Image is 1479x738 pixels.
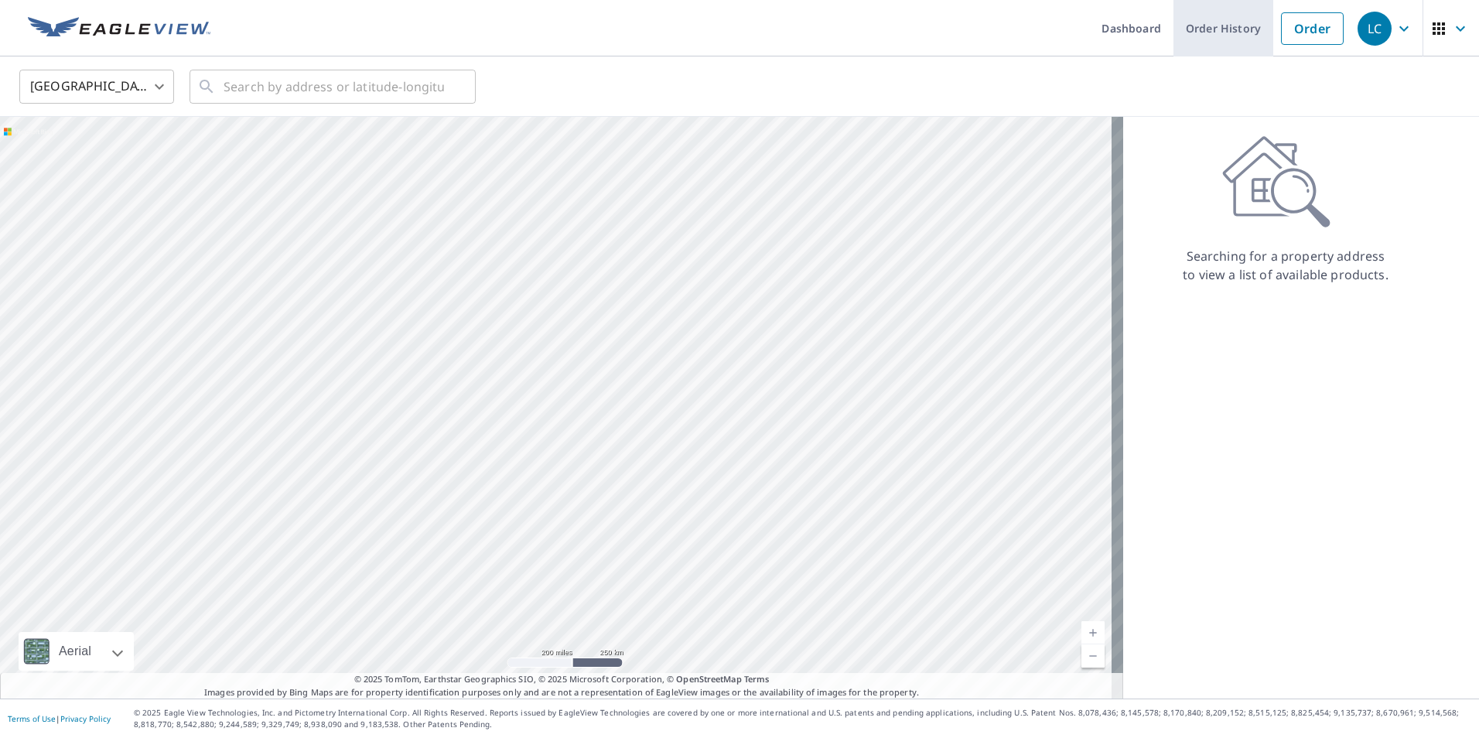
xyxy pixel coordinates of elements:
a: Current Level 5, Zoom Out [1081,644,1105,668]
a: Terms [744,673,770,685]
p: | [8,714,111,723]
div: Aerial [54,632,96,671]
input: Search by address or latitude-longitude [224,65,444,108]
a: Order [1281,12,1344,45]
div: Aerial [19,632,134,671]
a: Terms of Use [8,713,56,724]
p: Searching for a property address to view a list of available products. [1182,247,1389,284]
p: © 2025 Eagle View Technologies, Inc. and Pictometry International Corp. All Rights Reserved. Repo... [134,707,1471,730]
div: [GEOGRAPHIC_DATA] [19,65,174,108]
img: EV Logo [28,17,210,40]
a: OpenStreetMap [676,673,741,685]
div: LC [1358,12,1392,46]
a: Privacy Policy [60,713,111,724]
a: Current Level 5, Zoom In [1081,621,1105,644]
span: © 2025 TomTom, Earthstar Geographics SIO, © 2025 Microsoft Corporation, © [354,673,770,686]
